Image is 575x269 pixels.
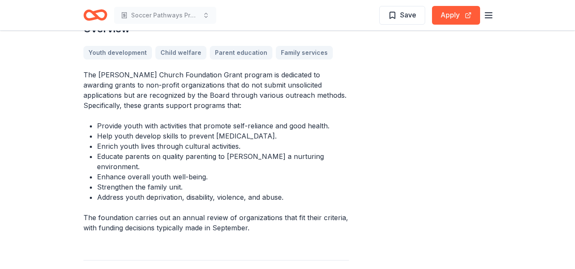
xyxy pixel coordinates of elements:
li: Enhance overall youth well-being. [97,172,349,182]
button: Apply [432,6,480,25]
li: Strengthen the family unit. [97,182,349,192]
li: Address youth deprivation, disability, violence, and abuse. [97,192,349,202]
li: Help youth develop skills to prevent [MEDICAL_DATA]. [97,131,349,141]
span: Save [400,9,416,20]
p: The [PERSON_NAME] Church Foundation Grant program is dedicated to awarding grants to non-profit o... [83,70,349,110]
li: Provide youth with activities that promote self-reliance and good health. [97,121,349,131]
p: The foundation carries out an annual review of organizations that fit their criteria, with fundin... [83,212,349,233]
a: Home [83,5,107,25]
li: Educate parents on quality parenting to [PERSON_NAME] a nurturing environment. [97,151,349,172]
button: Save [379,6,425,25]
button: Soccer Pathways Program [114,7,216,24]
span: Soccer Pathways Program [131,10,199,20]
li: Enrich youth lives through cultural activities. [97,141,349,151]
